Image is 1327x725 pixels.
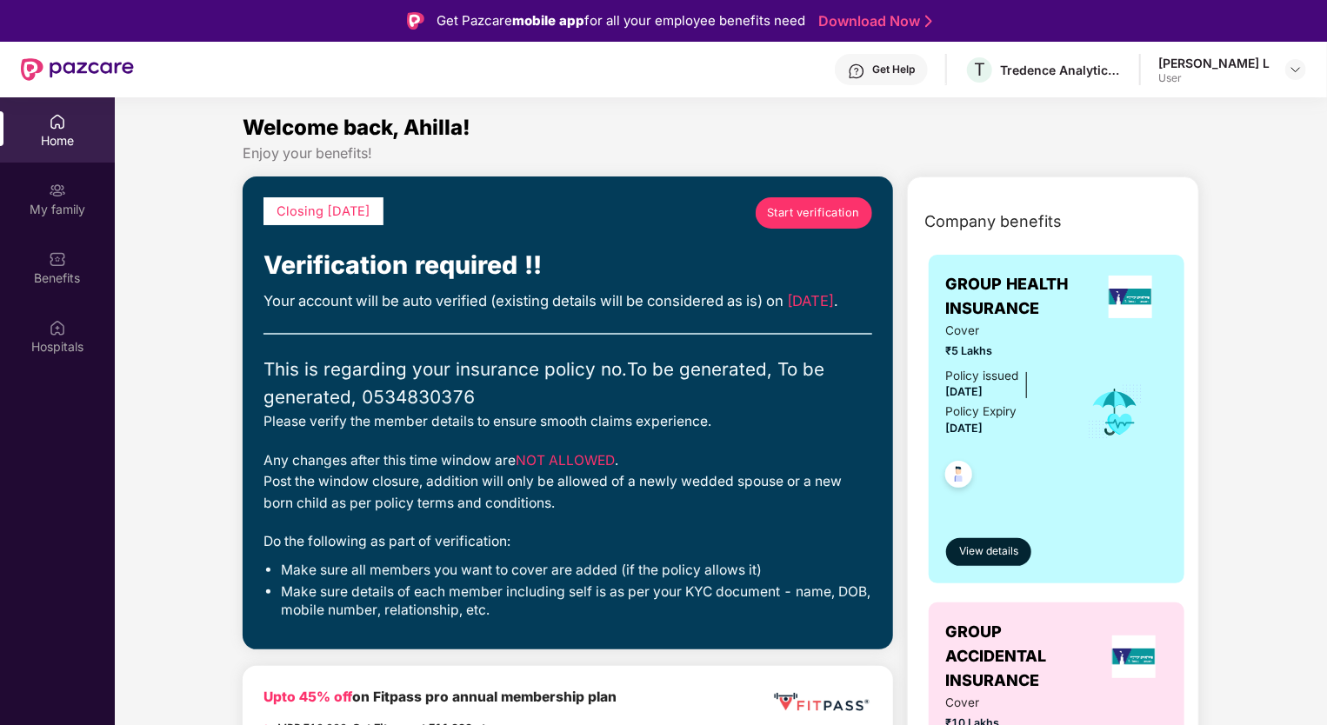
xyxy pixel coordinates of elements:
[946,694,1064,712] span: Cover
[49,182,66,199] img: svg+xml;base64,PHN2ZyB3aWR0aD0iMjAiIGhlaWdodD0iMjAiIHZpZXdCb3g9IjAgMCAyMCAyMCIgZmlsbD0ibm9uZSIgeG...
[437,10,805,31] div: Get Pazcare for all your employee benefits need
[263,531,872,552] div: Do the following as part of verification:
[974,59,985,80] span: T
[925,210,1063,234] span: Company benefits
[925,12,932,30] img: Stroke
[767,204,860,222] span: Start verification
[263,450,872,514] div: Any changes after this time window are . Post the window closure, addition will only be allowed o...
[243,144,1199,163] div: Enjoy your benefits!
[263,688,352,705] b: Upto 45% off
[512,12,584,29] strong: mobile app
[49,250,66,268] img: svg+xml;base64,PHN2ZyBpZD0iQmVuZWZpdHMiIHhtbG5zPSJodHRwOi8vd3d3LnczLm9yZy8yMDAwL3N2ZyIgd2lkdGg9Ij...
[946,367,1019,385] div: Policy issued
[49,319,66,336] img: svg+xml;base64,PHN2ZyBpZD0iSG9zcGl0YWxzIiB4bWxucz0iaHR0cDovL3d3dy53My5vcmcvMjAwMC9zdmciIHdpZHRoPS...
[1112,635,1156,678] img: insurerLogo
[281,562,872,580] li: Make sure all members you want to cover are added (if the policy allows it)
[263,688,617,705] b: on Fitpass pro annual membership plan
[946,402,1017,421] div: Policy Expiry
[1158,55,1270,71] div: [PERSON_NAME] L
[1158,71,1270,85] div: User
[818,12,927,30] a: Download Now
[756,197,872,229] a: Start verification
[946,422,984,435] span: [DATE]
[516,452,615,469] span: NOT ALLOWED
[263,289,872,312] div: Your account will be auto verified (existing details will be considered as is) on .
[263,356,872,412] div: This is regarding your insurance policy no. To be generated, To be generated, 0534830376
[770,687,872,718] img: fppp.png
[946,385,984,398] span: [DATE]
[281,583,872,619] li: Make sure details of each member including self is as per your KYC document - name, DOB, mobile n...
[946,343,1064,360] span: ₹5 Lakhs
[1000,62,1122,78] div: Tredence Analytics Solutions Private Limited
[946,322,1064,340] span: Cover
[1289,63,1303,76] img: svg+xml;base64,PHN2ZyBpZD0iRHJvcGRvd24tMzJ4MzIiIHhtbG5zPSJodHRwOi8vd3d3LnczLm9yZy8yMDAwL3N2ZyIgd2...
[1087,383,1144,441] img: icon
[1109,276,1152,318] img: insurerLogo
[946,272,1095,322] span: GROUP HEALTH INSURANCE
[21,58,134,81] img: New Pazcare Logo
[946,620,1102,694] span: GROUP ACCIDENTAL INSURANCE
[937,456,980,498] img: svg+xml;base64,PHN2ZyB4bWxucz0iaHR0cDovL3d3dy53My5vcmcvMjAwMC9zdmciIHdpZHRoPSI0OC45NDMiIGhlaWdodD...
[959,543,1018,560] span: View details
[787,292,834,309] span: [DATE]
[946,538,1032,566] button: View details
[848,63,865,80] img: svg+xml;base64,PHN2ZyBpZD0iSGVscC0zMngzMiIgeG1sbnM9Imh0dHA6Ly93d3cudzMub3JnLzIwMDAvc3ZnIiB3aWR0aD...
[407,12,424,30] img: Logo
[872,63,915,76] div: Get Help
[277,203,370,219] span: Closing [DATE]
[243,115,470,140] span: Welcome back, Ahilla!
[263,411,872,432] div: Please verify the member details to ensure smooth claims experience.
[49,113,66,130] img: svg+xml;base64,PHN2ZyBpZD0iSG9tZSIgeG1sbnM9Imh0dHA6Ly93d3cudzMub3JnLzIwMDAvc3ZnIiB3aWR0aD0iMjAiIG...
[263,246,872,285] div: Verification required !!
